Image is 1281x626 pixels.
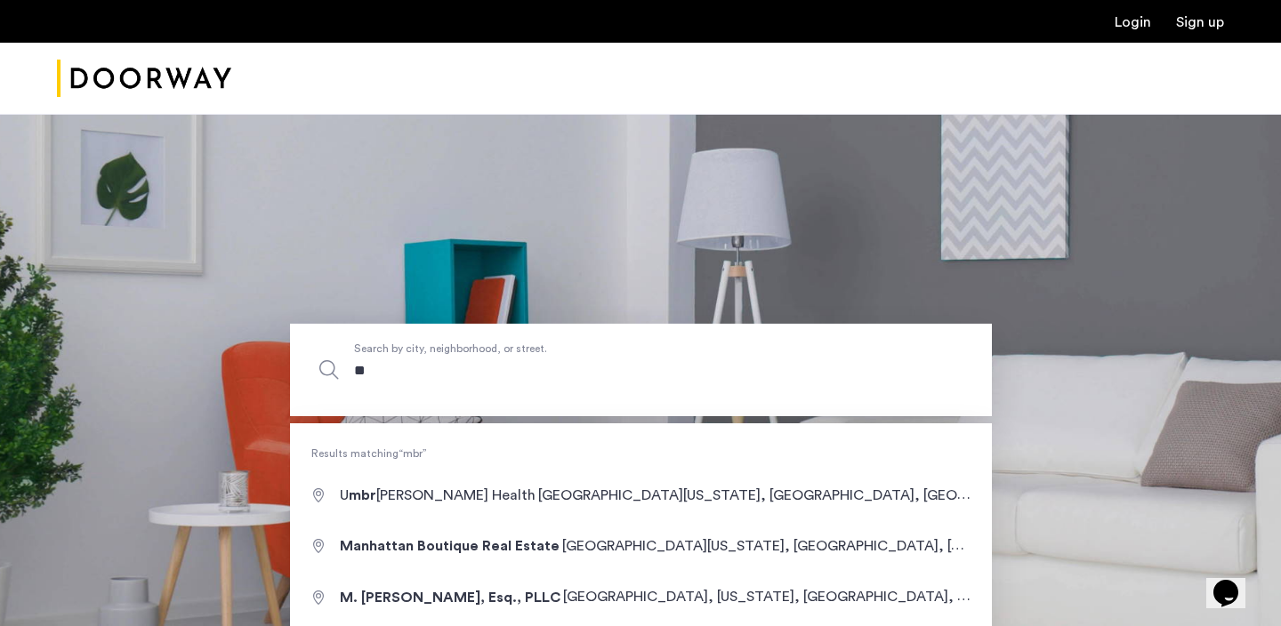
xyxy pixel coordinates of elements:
iframe: chat widget [1206,555,1263,608]
span: Manhattan Boutique Real Estate [340,539,560,553]
span: [GEOGRAPHIC_DATA][US_STATE], [GEOGRAPHIC_DATA], [GEOGRAPHIC_DATA] [562,538,1092,553]
span: Search by city, neighborhood, or street. [354,340,845,357]
a: Login [1115,15,1151,29]
span: Results matching [290,445,992,462]
span: [GEOGRAPHIC_DATA][US_STATE], [GEOGRAPHIC_DATA], [GEOGRAPHIC_DATA] [538,487,1068,502]
span: M. [PERSON_NAME], Esq., PLLC [340,590,560,605]
a: Cazamio Logo [57,45,231,112]
a: Registration [1176,15,1224,29]
img: logo [57,45,231,112]
span: mbr [349,488,376,502]
span: [GEOGRAPHIC_DATA], [US_STATE], [GEOGRAPHIC_DATA], [GEOGRAPHIC_DATA] [563,589,1102,604]
input: Apartment Search [290,324,992,416]
q: mbr [399,448,427,459]
span: U [PERSON_NAME] Health [340,488,538,502]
